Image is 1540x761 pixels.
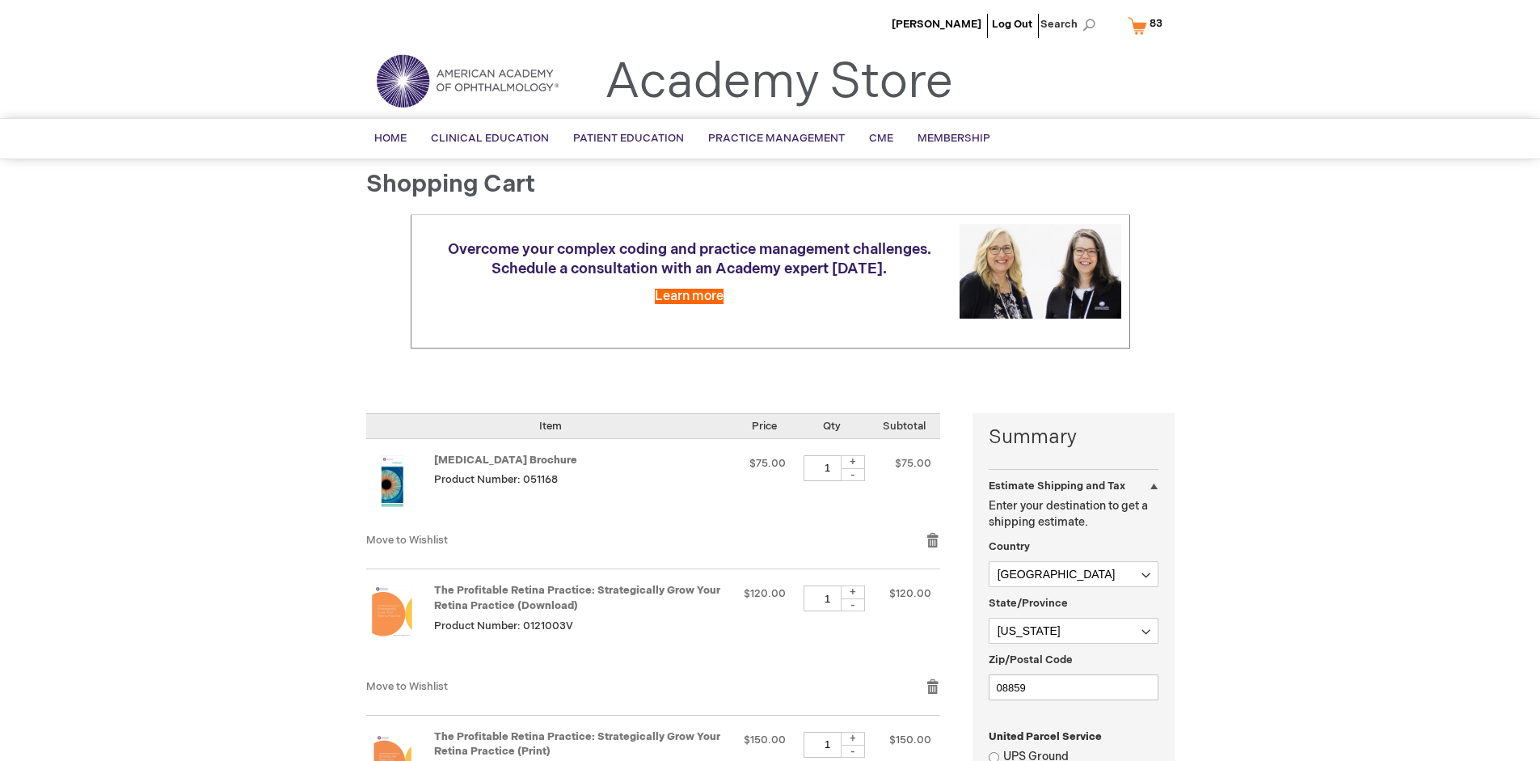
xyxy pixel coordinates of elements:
span: Patient Education [573,132,684,145]
a: Log Out [992,18,1032,31]
span: Overcome your complex coding and practice management challenges. Schedule a consultation with an ... [448,241,931,277]
span: Product Number: 051168 [434,473,558,486]
span: Home [374,132,407,145]
div: + [841,586,865,599]
span: Product Number: 0121003V [434,619,573,632]
span: CME [869,132,893,145]
span: Zip/Postal Code [989,653,1073,666]
span: Item [539,420,562,433]
a: Amblyopia Brochure [366,455,434,517]
a: The Profitable Retina Practice: Strategically Grow Your Retina Practice (Download) [434,584,720,612]
span: $120.00 [889,587,931,600]
span: $120.00 [744,587,786,600]
strong: Estimate Shipping and Tax [989,480,1125,493]
span: $75.00 [749,457,786,470]
span: United Parcel Service [989,730,1102,743]
a: Learn more [655,289,724,304]
a: [PERSON_NAME] [892,18,981,31]
span: State/Province [989,597,1068,610]
img: The Profitable Retina Practice: Strategically Grow Your Retina Practice (Download) [366,586,418,637]
input: Qty [804,732,852,758]
p: Enter your destination to get a shipping estimate. [989,498,1158,531]
a: 83 [1124,11,1173,40]
div: + [841,732,865,746]
span: Clinical Education [431,132,549,145]
span: 83 [1150,17,1162,30]
span: Practice Management [708,132,845,145]
span: Qty [823,420,841,433]
div: - [841,468,865,481]
a: Academy Store [605,53,953,112]
span: Search [1040,8,1102,40]
a: [MEDICAL_DATA] Brochure [434,454,577,467]
span: $75.00 [895,457,931,470]
span: Price [752,420,777,433]
input: Qty [804,455,852,481]
img: Schedule a consultation with an Academy expert today [960,224,1121,319]
a: Move to Wishlist [366,680,448,693]
span: Country [989,540,1030,553]
span: Subtotal [883,420,926,433]
div: + [841,455,865,469]
span: $150.00 [744,734,786,746]
div: - [841,745,865,758]
span: Shopping Cart [366,170,535,199]
strong: Summary [989,424,1158,451]
div: - [841,598,865,611]
a: Move to Wishlist [366,534,448,547]
a: The Profitable Retina Practice: Strategically Grow Your Retina Practice (Print) [434,730,720,759]
a: The Profitable Retina Practice: Strategically Grow Your Retina Practice (Download) [366,586,434,662]
span: $150.00 [889,734,931,746]
span: Membership [918,132,990,145]
img: Amblyopia Brochure [366,455,418,507]
input: Qty [804,586,852,611]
